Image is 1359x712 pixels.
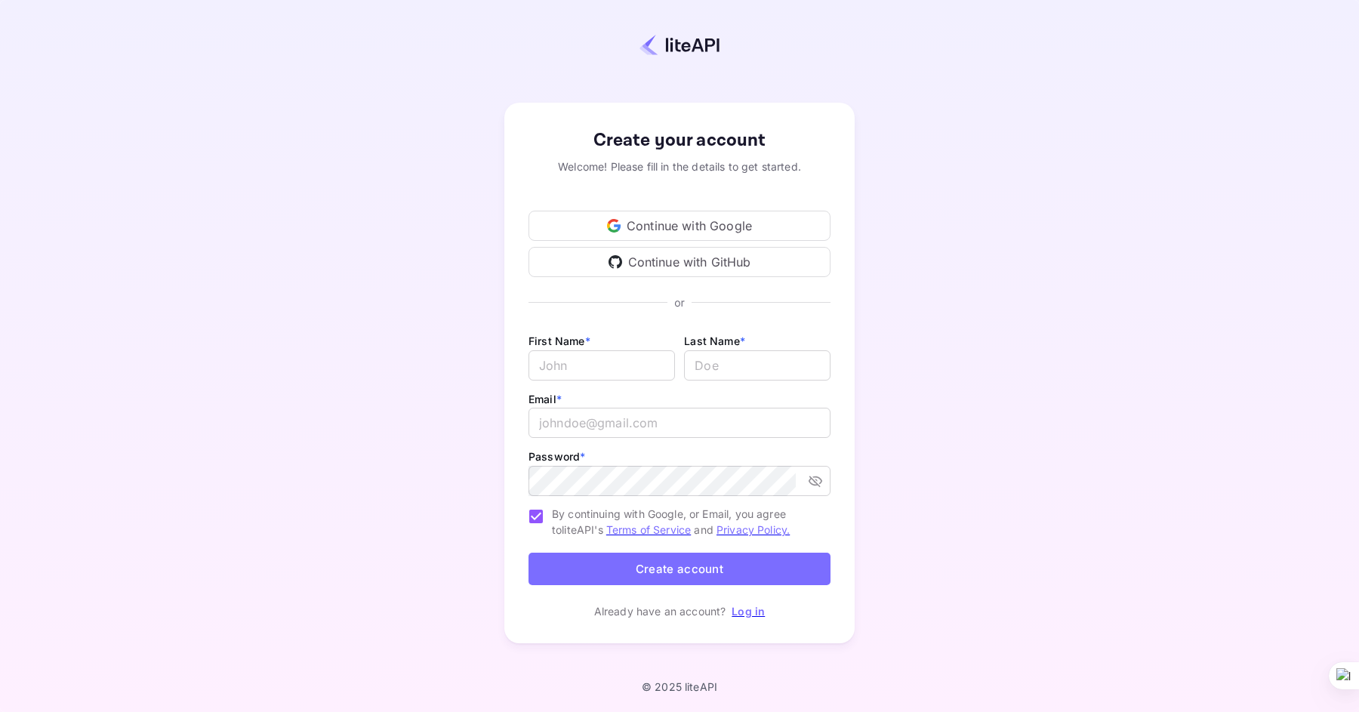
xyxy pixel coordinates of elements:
input: Doe [684,350,830,381]
a: Privacy Policy. [716,523,790,536]
div: Continue with GitHub [528,247,830,277]
a: Log in [732,605,765,618]
p: © 2025 liteAPI [642,680,717,693]
button: Create account [528,553,830,585]
label: Last Name [684,334,745,347]
a: Terms of Service [606,523,691,536]
div: Create your account [528,127,830,154]
label: First Name [528,334,590,347]
input: johndoe@gmail.com [528,408,830,438]
label: Email [528,393,562,405]
button: toggle password visibility [802,467,829,495]
input: John [528,350,675,381]
p: Already have an account? [594,603,726,619]
div: Continue with Google [528,211,830,241]
img: liteapi [639,34,720,56]
div: Welcome! Please fill in the details to get started. [528,159,830,174]
span: By continuing with Google, or Email, you agree to liteAPI's and [552,506,818,538]
label: Password [528,450,585,463]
